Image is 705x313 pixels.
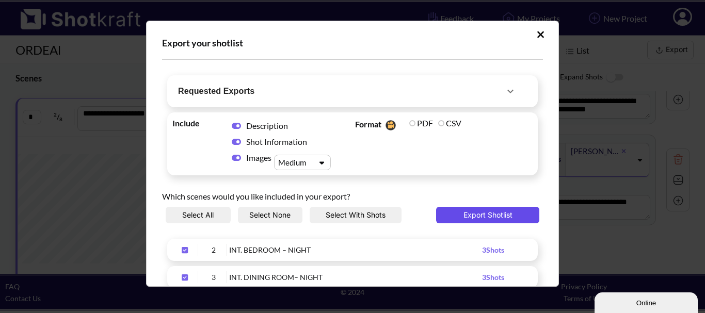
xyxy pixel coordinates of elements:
[355,118,407,133] span: Format
[229,271,482,283] div: INT. DINING ROOM– NIGHT
[178,84,254,98] h6: Requested Exports
[238,207,303,223] button: Select None
[162,37,543,49] div: Export your shotlist
[409,118,433,128] label: PDF
[229,244,482,256] div: INT. BEDROOM – NIGHT
[482,273,504,282] span: 3 Shots
[595,290,700,313] iframe: chat widget
[146,21,559,287] div: Upload Script
[172,118,224,128] span: Include
[166,207,231,223] button: Select All
[201,271,227,283] div: 3
[246,152,274,163] span: Images
[383,118,397,133] img: Camera Icon
[482,245,504,254] span: 3 Shots
[201,244,227,256] div: 2
[436,207,539,223] button: Export Shotlist
[310,207,402,223] button: Select With Shots
[246,137,307,146] span: Shot Information
[246,121,288,130] span: Description
[162,180,543,207] div: Which scenes would you like included in your export?
[170,78,525,105] button: Requested Exports
[438,118,461,128] label: CSV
